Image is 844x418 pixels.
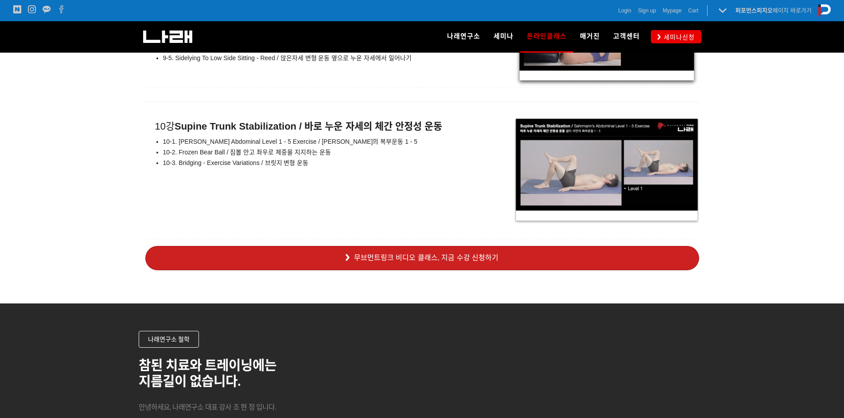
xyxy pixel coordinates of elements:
[139,331,199,348] a: 나래연구소 철학
[440,21,487,52] a: 나래연구소
[663,6,682,15] a: Mypage
[688,6,698,15] a: Cart
[163,149,331,156] span: 10-2. Frozen Bear Ball / 짐볼 안고 좌우로 체중을 지지하는 운동
[447,32,480,40] span: 나래연구소
[638,6,656,15] a: Sign up
[580,32,600,40] span: 매거진
[618,6,631,15] a: Login
[651,30,701,43] a: 세미나신청
[607,21,646,52] a: 고객센터
[527,29,567,43] span: 온라인클래스
[139,403,276,411] span: 안녕하세요, 나래연구소 대표 강사 조 현 정 입니다.
[163,54,412,61] span: 9-5. Sidelying To Low Side Sitting - Reed / 앉은자세 변형 운동 옆으로 누운 자세에서 일어나기
[145,121,442,132] span: 10강
[520,21,573,52] a: 온라인클래스
[139,374,241,388] strong: 지름길이 없습니다.
[494,32,513,40] span: 세미나
[139,358,277,372] strong: 참된 치료와 트레이닝에는
[145,246,699,270] a: 무브먼트링크 비디오 클래스, 지금 수강 신청하기
[163,138,418,145] span: 10-1. [PERSON_NAME] Abdominal Level 1 - 5 Exercise / [PERSON_NAME]의 복부운동 1 - 5
[735,7,773,14] strong: 퍼포먼스피지오
[163,159,309,166] span: 10-3. Bridging - Exercise Variations / 브릿지 변형 운동
[661,33,695,42] span: 세미나신청
[573,21,607,52] a: 매거진
[487,21,520,52] a: 세미나
[175,121,442,132] strong: Supine Trunk Stabilization / 바로 누운 자세의 체간 안정성 운동
[613,32,640,40] span: 고객센터
[735,7,812,14] a: 퍼포먼스피지오페이지 바로가기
